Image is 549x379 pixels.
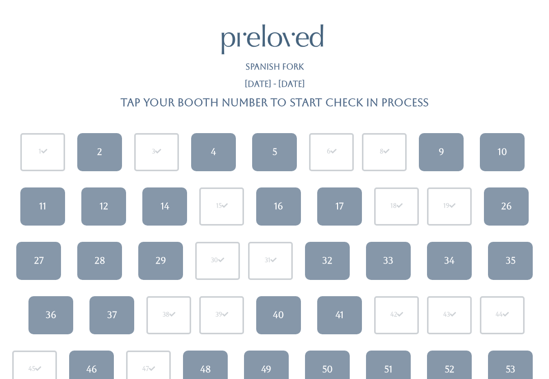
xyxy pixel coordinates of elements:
div: 2 [97,145,102,159]
div: 9 [439,145,444,159]
div: 3 [152,147,161,156]
a: 37 [89,296,134,334]
div: 49 [261,363,271,376]
div: 17 [335,200,344,213]
a: 34 [427,242,472,280]
a: 17 [317,187,362,226]
a: 4 [191,133,236,171]
div: 11 [39,200,46,213]
div: 45 [28,365,41,374]
div: 53 [506,363,515,376]
a: 29 [138,242,183,280]
a: 12 [81,187,126,226]
a: 35 [488,242,533,280]
div: 52 [445,363,454,376]
div: 27 [34,254,44,267]
div: 30 [211,256,224,265]
a: 2 [77,133,122,171]
div: 43 [443,310,456,320]
a: 41 [317,296,362,334]
div: 26 [501,200,512,213]
div: 39 [216,310,228,320]
div: 1 [39,147,47,156]
div: 16 [274,200,283,213]
div: 29 [156,254,166,267]
div: 51 [384,363,392,376]
div: 44 [496,310,509,320]
div: 12 [100,200,108,213]
div: 6 [327,147,337,156]
a: 14 [142,187,187,226]
a: 16 [256,187,301,226]
h5: Spanish Fork [246,62,304,72]
div: 35 [506,254,515,267]
div: 48 [200,363,211,376]
h4: Tap your booth number to start check in process [120,97,429,108]
a: 26 [484,187,529,226]
div: 34 [444,254,454,267]
div: 47 [142,365,155,374]
img: preloved logo [222,24,323,54]
div: 31 [265,256,277,265]
a: 5 [252,133,297,171]
div: 28 [95,254,105,267]
a: 32 [305,242,350,280]
div: 14 [161,200,169,213]
a: 33 [366,242,411,280]
div: 38 [163,310,175,320]
div: 33 [383,254,393,267]
div: 15 [216,202,228,211]
div: 4 [211,145,216,159]
div: 50 [322,363,333,376]
div: 36 [46,308,56,322]
div: 32 [322,254,332,267]
a: 36 [28,296,73,334]
div: 37 [107,308,117,322]
div: 18 [390,202,403,211]
div: 46 [86,363,97,376]
h5: [DATE] - [DATE] [245,80,305,89]
a: 40 [256,296,301,334]
div: 40 [273,308,284,322]
div: 10 [498,145,507,159]
a: 27 [16,242,61,280]
a: 10 [480,133,525,171]
a: 9 [419,133,464,171]
div: 5 [272,145,277,159]
div: 8 [380,147,389,156]
a: 11 [20,187,65,226]
div: 42 [390,310,403,320]
a: 28 [77,242,122,280]
div: 19 [443,202,455,211]
div: 41 [335,308,344,322]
